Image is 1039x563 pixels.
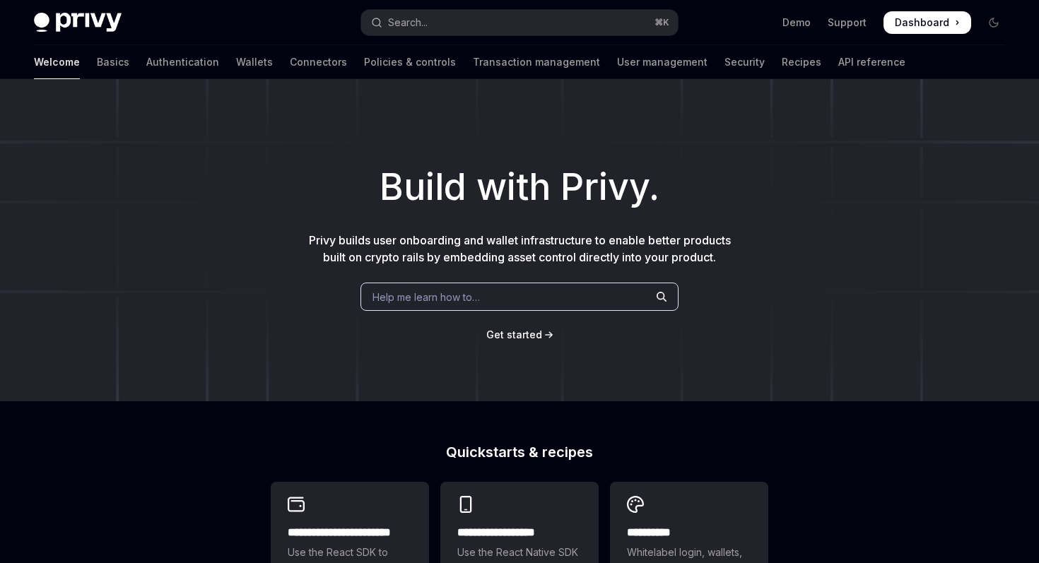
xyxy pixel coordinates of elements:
a: API reference [838,45,905,79]
button: Toggle dark mode [982,11,1005,34]
span: ⌘ K [654,17,669,28]
a: Connectors [290,45,347,79]
span: Privy builds user onboarding and wallet infrastructure to enable better products built on crypto ... [309,233,731,264]
a: Demo [782,16,811,30]
a: Dashboard [884,11,971,34]
h2: Quickstarts & recipes [271,445,768,459]
span: Get started [486,328,542,340]
a: Policies & controls [364,45,456,79]
a: Authentication [146,45,219,79]
a: User management [617,45,708,79]
a: Wallets [236,45,273,79]
span: Dashboard [895,16,949,30]
a: Support [828,16,867,30]
a: Welcome [34,45,80,79]
div: Search... [388,14,428,31]
a: Recipes [782,45,821,79]
a: Get started [486,328,542,342]
button: Open search [361,10,677,35]
a: Security [724,45,765,79]
span: Help me learn how to… [372,290,480,304]
h1: Build with Privy. [23,160,1016,215]
a: Transaction management [473,45,600,79]
a: Basics [97,45,129,79]
img: dark logo [34,13,122,32]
